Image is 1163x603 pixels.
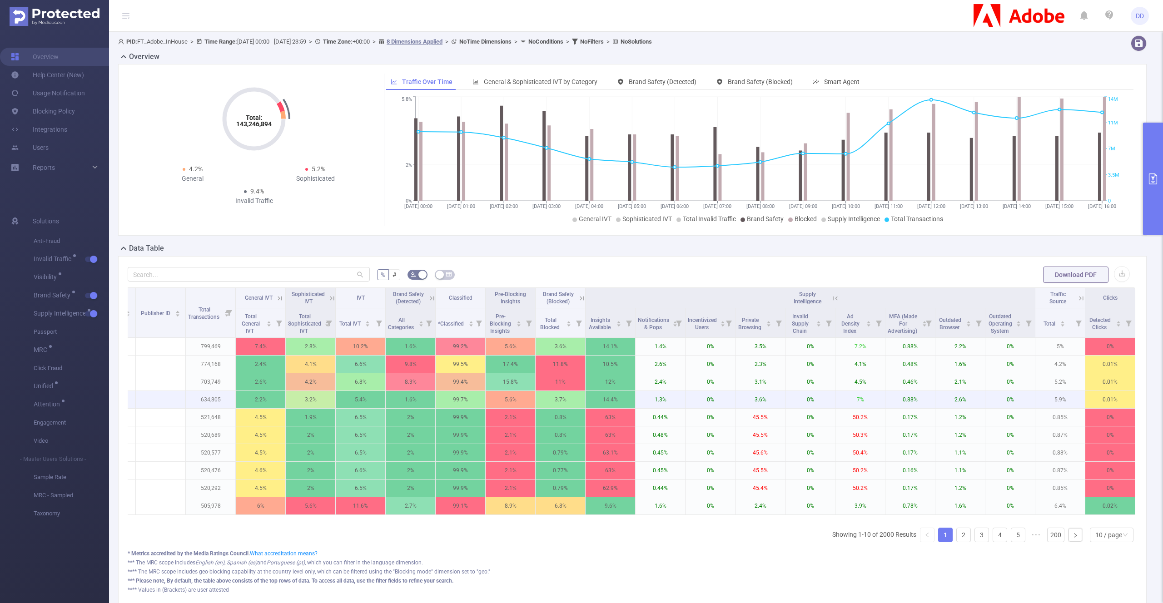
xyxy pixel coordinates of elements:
[522,308,535,337] i: Filter menu
[418,323,423,326] i: icon: caret-down
[34,401,63,407] span: Attention
[1045,203,1073,209] tspan: [DATE] 15:00
[636,338,685,355] p: 1.4%
[486,338,535,355] p: 5.6%
[835,338,885,355] p: 7.2%
[186,373,235,390] p: 703,749
[835,391,885,408] p: 7%
[885,391,935,408] p: 0.88%
[540,317,561,331] span: Total Blocked
[917,203,945,209] tspan: [DATE] 12:00
[188,38,196,45] span: >
[189,165,203,173] span: 4.2%
[186,391,235,408] p: 634,805
[236,120,272,128] tspan: 143,246,894
[789,203,817,209] tspan: [DATE] 09:00
[1108,146,1115,152] tspan: 7M
[1068,528,1083,542] li: Next Page
[938,528,953,542] li: 1
[822,308,835,337] i: Filter menu
[636,391,685,408] p: 1.3%
[129,51,159,62] h2: Overview
[418,320,423,322] i: icon: caret-up
[442,38,451,45] span: >
[495,291,526,305] span: Pre-Blocking Insights
[746,203,774,209] tspan: [DATE] 08:00
[246,114,263,121] tspan: Total:
[175,309,180,312] i: icon: caret-up
[236,356,285,373] p: 2.4%
[131,174,254,183] div: General
[785,356,835,373] p: 0%
[785,338,835,355] p: 0%
[468,323,473,326] i: icon: caret-down
[266,320,272,325] div: Sort
[1085,338,1135,355] p: 0%
[935,338,985,355] p: 2.2%
[1116,320,1121,322] i: icon: caret-up
[772,308,785,337] i: Filter menu
[1047,528,1064,542] li: 200
[449,295,472,301] span: Classified
[1085,373,1135,390] p: 0.01%
[586,373,635,390] p: 12%
[175,313,180,316] i: icon: caret-down
[536,391,585,408] p: 3.7%
[922,320,927,325] div: Sort
[1085,391,1135,408] p: 0.01%
[402,78,452,85] span: Traffic Over Time
[11,84,85,102] a: Usage Notification
[472,79,479,85] i: icon: bar-chart
[1035,356,1085,373] p: 4.2%
[34,310,89,316] span: Supply Intelligence
[1022,308,1035,337] i: Filter menu
[292,291,325,305] span: Sophisticated IVT
[436,373,485,390] p: 99.4%
[738,317,763,331] span: Private Browsing
[336,373,385,390] p: 6.8%
[422,308,435,337] i: Filter menu
[885,356,935,373] p: 0.48%
[459,38,512,45] b: No Time Dimensions
[387,38,442,45] u: 8 Dimensions Applied
[406,162,412,168] tspan: 2%
[604,38,612,45] span: >
[391,79,397,85] i: icon: line-chart
[175,309,180,315] div: Sort
[536,338,585,355] p: 3.6%
[922,308,935,337] i: Filter menu
[254,174,377,183] div: Sophisticated
[388,317,415,331] span: All Categories
[766,320,771,325] div: Sort
[286,356,335,373] p: 4.1%
[125,309,130,315] div: Sort
[579,215,611,222] span: General IVT
[406,198,412,204] tspan: 0%
[536,373,585,390] p: 11%
[586,391,635,408] p: 14.4%
[966,320,971,325] div: Sort
[766,323,771,326] i: icon: caret-down
[816,320,821,325] div: Sort
[885,338,935,355] p: 0.88%
[33,164,55,171] span: Reports
[888,313,919,334] span: MFA (Made For Advertising)
[323,308,335,337] i: Filter menu
[490,203,518,209] tspan: [DATE] 02:00
[975,528,989,542] a: 3
[686,356,735,373] p: 0%
[126,38,137,45] b: PID:
[872,308,885,337] i: Filter menu
[11,66,84,84] a: Help Center (New)
[794,291,821,305] span: Supply Intelligence
[286,338,335,355] p: 2.8%
[1048,528,1064,542] a: 200
[638,317,669,331] span: Notifications & Pops
[993,528,1007,542] li: 4
[339,321,362,327] span: Total IVT
[1136,7,1144,25] span: DD
[957,528,970,542] a: 2
[34,504,109,523] span: Taxonomy
[1072,308,1085,337] i: Filter menu
[1016,320,1021,322] i: icon: caret-up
